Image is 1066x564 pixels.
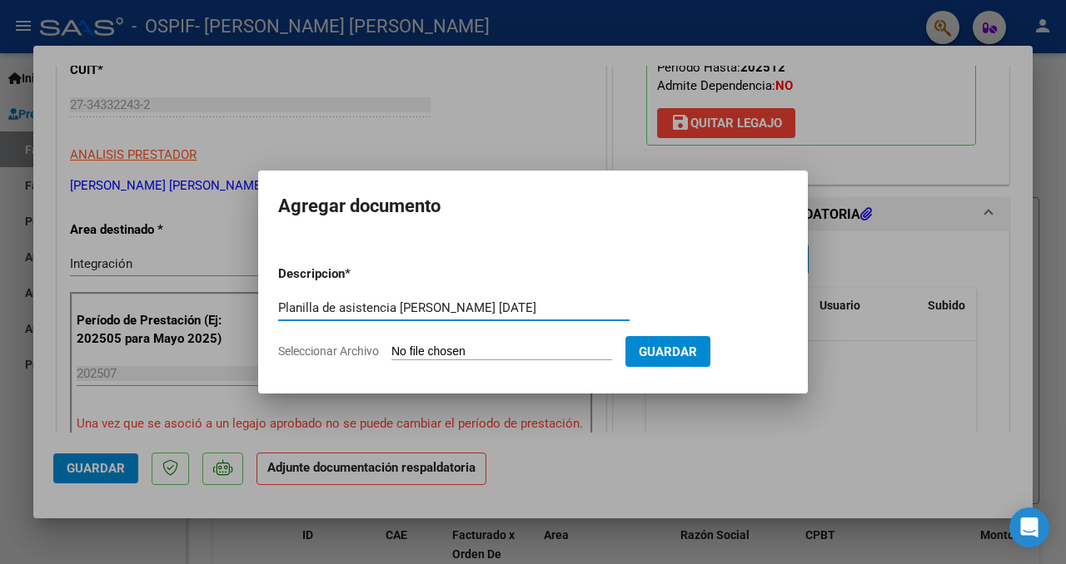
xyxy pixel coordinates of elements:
[625,336,710,367] button: Guardar
[278,265,431,284] p: Descripcion
[1009,507,1049,547] div: Open Intercom Messenger
[639,344,697,359] span: Guardar
[278,190,788,222] h2: Agregar documento
[278,344,379,358] span: Seleccionar Archivo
